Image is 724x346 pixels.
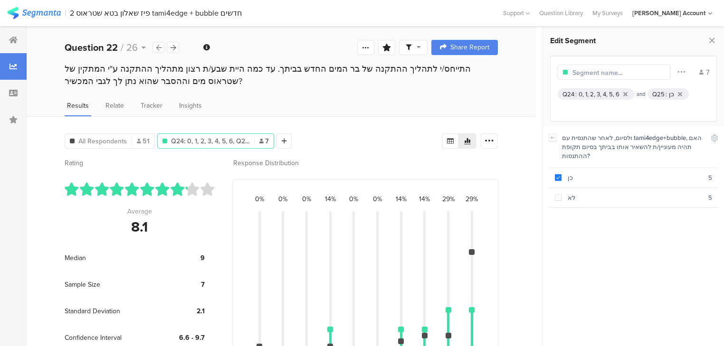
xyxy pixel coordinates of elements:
div: Support [503,6,530,20]
span: Tracker [141,101,162,111]
div: Median [65,244,155,271]
span: Edit Segment [550,35,596,46]
div: 0% [373,194,382,204]
div: 5 [708,173,712,182]
div: : [575,90,579,99]
div: Standard Deviation [65,298,155,324]
span: Q24: 0, 1, 2, 3, 4, 5, 6, Q2... [171,136,249,146]
div: [PERSON_NAME] Account [632,9,705,18]
div: 29% [442,194,455,204]
div: 6.6 - 9.7 [155,333,205,343]
span: Share Report [450,44,489,51]
div: כן [562,173,708,182]
div: 0, 1, 2, 3, 4, 5, 6 [579,90,619,99]
div: and [634,90,648,98]
div: Q25 [652,90,665,99]
div: Rating [65,158,214,168]
div: 9 [155,253,205,263]
div: 8.1 [131,216,148,237]
div: 29% [466,194,478,204]
b: Question 22 [65,40,118,55]
div: 7 [155,280,205,290]
div: 0% [349,194,358,204]
span: 26 [126,40,138,55]
span: All Respondents [78,136,127,146]
div: Sample Size [65,271,155,298]
input: Segment name... [572,68,655,78]
div: Q24 [562,90,574,99]
div: התייחס/י לתהליך ההתקנה של בר המים החדש בביתך. עד כמה היית שבע/ת רצון מתהליך ההתקנה ע"י המתקין של ... [65,63,498,87]
img: segmanta logo [7,7,61,19]
div: 14% [396,194,407,204]
a: My Surveys [588,9,628,18]
div: לא [562,193,708,202]
span: 7 [259,136,269,146]
div: | [65,8,66,19]
div: 0% [255,194,264,204]
a: Question Library [534,9,588,18]
span: / [121,40,124,55]
div: 2.1 [155,306,205,316]
div: 2 פיז שאלון בטא שטראוס tami4edge + bubble חדשים [70,9,242,18]
div: Average [127,206,152,216]
div: 0% [278,194,287,204]
div: כן [669,90,674,99]
div: 5 [708,193,712,202]
span: Relate [105,101,124,111]
div: 0% [302,194,311,204]
div: Response Distribution [233,158,498,168]
div: 14% [419,194,430,204]
div: 14% [325,194,336,204]
span: 51 [137,136,150,146]
span: Results [67,101,89,111]
div: : [666,90,669,99]
span: Insights [179,101,202,111]
div: ולסיום, לאחר שהתנסית עם tami4edge+bubble, האם תהיה מעוניין/ת להשאיר אותו בביתך בסיום תקופת ההתנסות? [562,133,705,160]
div: 7 [699,67,709,77]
